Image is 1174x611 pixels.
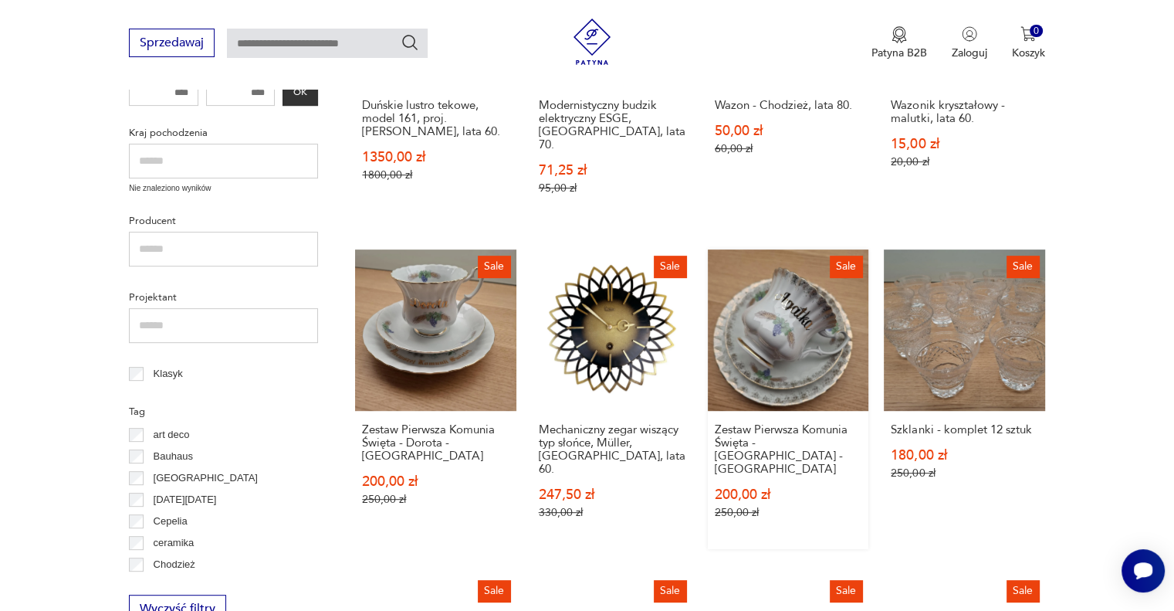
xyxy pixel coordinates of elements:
[129,29,215,57] button: Sprzedawaj
[715,99,861,112] h3: Wazon - Chodzież, lata 80.
[884,249,1044,548] a: SaleSzklanki - komplet 12 sztukSzklanki - komplet 12 sztuk180,00 zł250,00 zł
[708,249,868,548] a: SaleZestaw Pierwsza Komunia Święta - Agatka - ChodzieżZestaw Pierwsza Komunia Święta - [GEOGRAPHI...
[715,506,861,519] p: 250,00 zł
[952,26,987,60] button: Zaloguj
[129,212,318,229] p: Producent
[154,513,188,530] p: Cepelia
[154,491,217,508] p: [DATE][DATE]
[401,33,419,52] button: Szukaj
[715,124,861,137] p: 50,00 zł
[532,249,692,548] a: SaleMechaniczny zegar wiszący typ słońce, Müller, Niemcy, lata 60.Mechaniczny zegar wiszący typ s...
[154,470,258,487] p: [GEOGRAPHIC_DATA]
[952,46,987,60] p: Zaloguj
[362,99,509,138] h3: Duńskie lustro tekowe, model 161, proj. [PERSON_NAME], lata 60.
[154,426,190,443] p: art deco
[539,488,685,501] p: 247,50 zł
[362,168,509,182] p: 1800,00 zł
[362,475,509,488] p: 200,00 zł
[129,39,215,49] a: Sprzedawaj
[539,506,685,519] p: 330,00 zł
[539,99,685,151] h3: Modernistyczny budzik elektryczny ESGE, [GEOGRAPHIC_DATA], lata 70.
[871,46,927,60] p: Patyna B2B
[362,423,509,463] h3: Zestaw Pierwsza Komunia Święta - Dorota - [GEOGRAPHIC_DATA]
[715,488,861,501] p: 200,00 zł
[1122,549,1165,592] iframe: Smartsupp widget button
[962,26,977,42] img: Ikonka użytkownika
[129,182,318,195] p: Nie znaleziono wyników
[355,249,516,548] a: SaleZestaw Pierwsza Komunia Święta - Dorota - ChodzieżZestaw Pierwsza Komunia Święta - Dorota - [...
[539,423,685,476] h3: Mechaniczny zegar wiszący typ słońce, Müller, [GEOGRAPHIC_DATA], lata 60.
[891,449,1037,462] p: 180,00 zł
[539,182,685,195] p: 95,00 zł
[129,403,318,420] p: Tag
[891,423,1037,436] h3: Szklanki - komplet 12 sztuk
[362,493,509,506] p: 250,00 zł
[891,155,1037,168] p: 20,00 zł
[891,137,1037,151] p: 15,00 zł
[129,289,318,306] p: Projektant
[569,19,615,65] img: Patyna - sklep z meblami i dekoracjami vintage
[1012,46,1045,60] p: Koszyk
[154,578,192,595] p: Ćmielów
[283,79,318,106] button: OK
[871,26,927,60] a: Ikona medaluPatyna B2B
[891,467,1037,480] p: 250,00 zł
[129,124,318,141] p: Kraj pochodzenia
[154,448,193,465] p: Bauhaus
[715,423,861,476] h3: Zestaw Pierwsza Komunia Święta - [GEOGRAPHIC_DATA] - [GEOGRAPHIC_DATA]
[891,26,907,43] img: Ikona medalu
[154,365,183,382] p: Klasyk
[539,164,685,177] p: 71,25 zł
[1030,25,1043,38] div: 0
[715,142,861,155] p: 60,00 zł
[891,99,1037,125] h3: Wazonik kryształowy - malutki, lata 60.
[154,535,195,552] p: ceramika
[871,26,927,60] button: Patyna B2B
[362,151,509,164] p: 1350,00 zł
[154,556,195,573] p: Chodzież
[1020,26,1036,42] img: Ikona koszyka
[1012,26,1045,60] button: 0Koszyk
